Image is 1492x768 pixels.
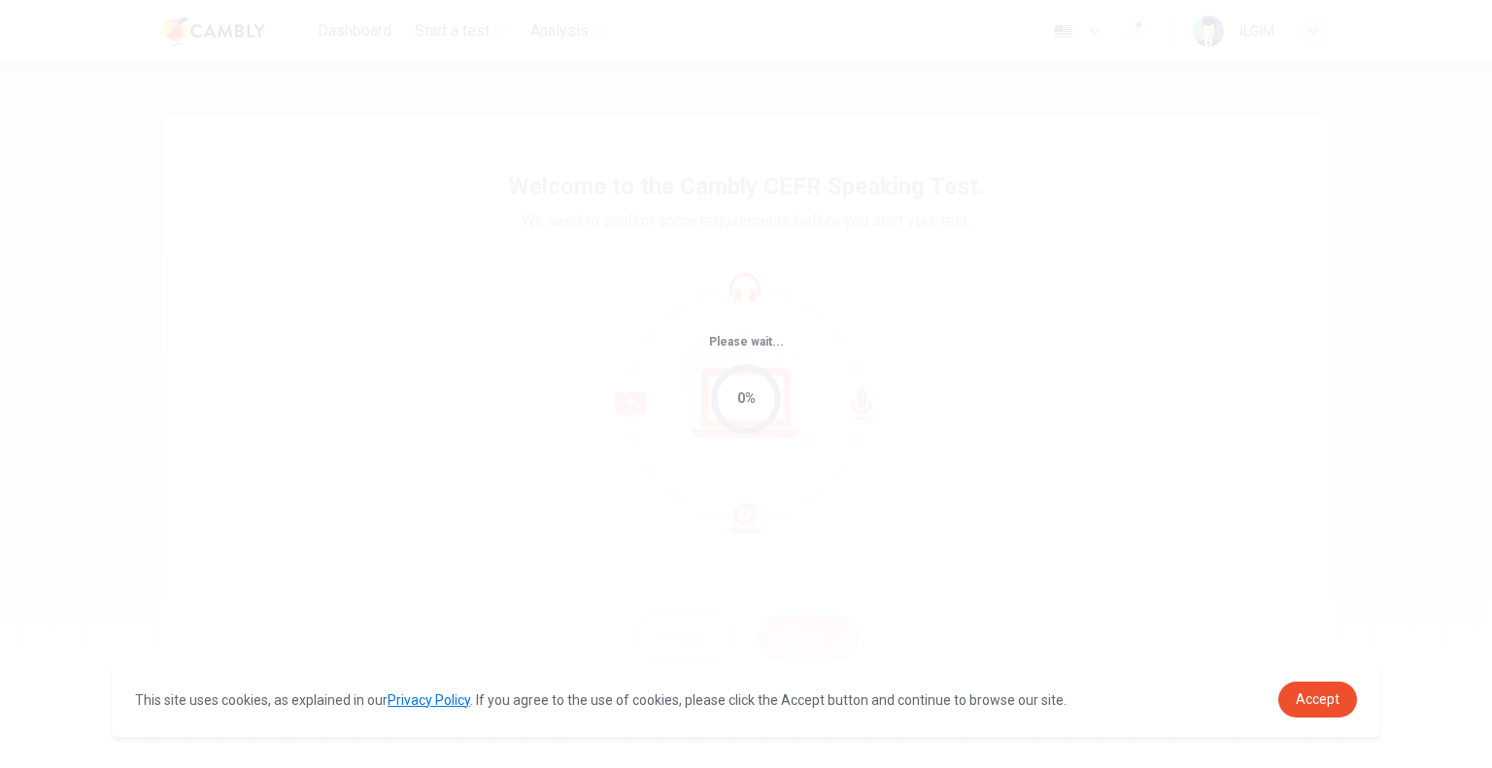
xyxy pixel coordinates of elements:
a: Privacy Policy [388,692,470,708]
span: Please wait... [709,335,784,349]
span: Accept [1296,691,1339,707]
div: 0% [737,387,756,410]
div: cookieconsent [112,662,1380,737]
span: This site uses cookies, as explained in our . If you agree to the use of cookies, please click th... [135,692,1067,708]
a: dismiss cookie message [1278,682,1357,718]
